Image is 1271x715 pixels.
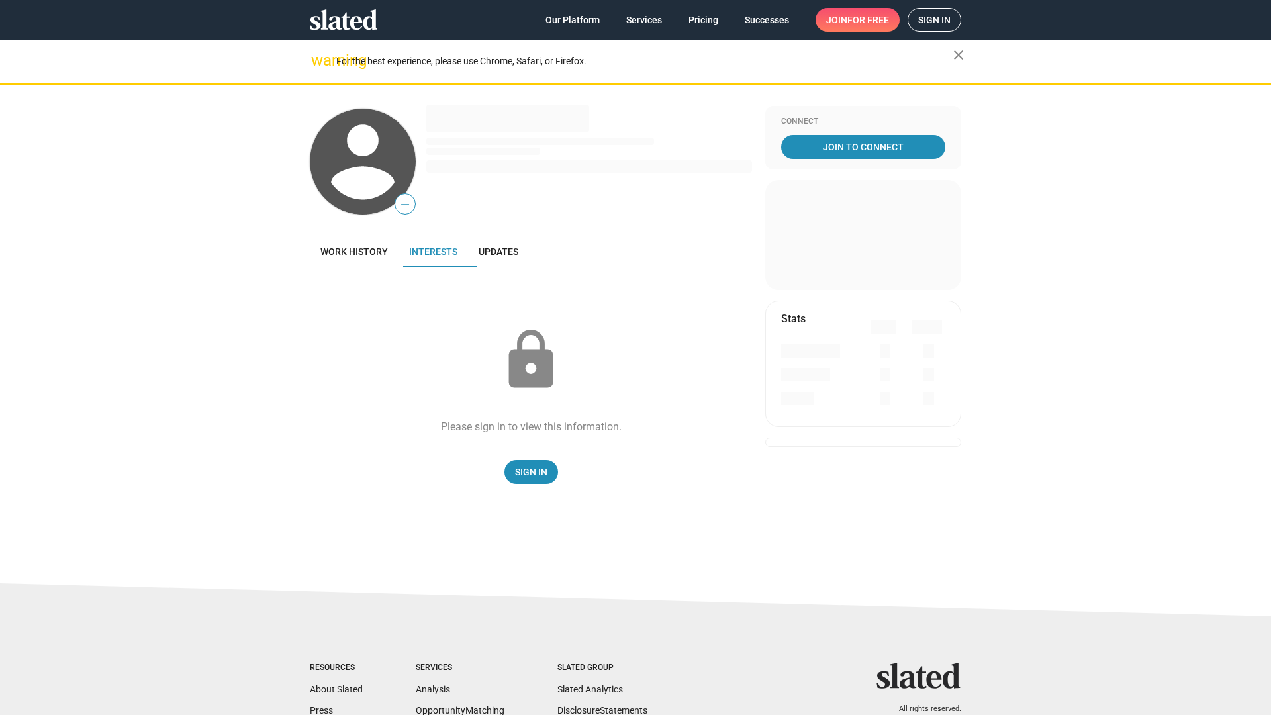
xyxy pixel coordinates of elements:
[781,117,945,127] div: Connect
[918,9,951,31] span: Sign in
[781,135,945,159] a: Join To Connect
[310,684,363,694] a: About Slated
[616,8,673,32] a: Services
[515,460,547,484] span: Sign In
[557,663,647,673] div: Slated Group
[678,8,729,32] a: Pricing
[847,8,889,32] span: for free
[416,684,450,694] a: Analysis
[745,8,789,32] span: Successes
[468,236,529,267] a: Updates
[441,420,622,434] div: Please sign in to view this information.
[688,8,718,32] span: Pricing
[545,8,600,32] span: Our Platform
[311,52,327,68] mat-icon: warning
[395,196,415,213] span: —
[784,135,943,159] span: Join To Connect
[310,663,363,673] div: Resources
[557,684,623,694] a: Slated Analytics
[734,8,800,32] a: Successes
[951,47,966,63] mat-icon: close
[504,460,558,484] a: Sign In
[781,312,806,326] mat-card-title: Stats
[416,663,504,673] div: Services
[310,236,399,267] a: Work history
[320,246,388,257] span: Work history
[826,8,889,32] span: Join
[498,327,564,393] mat-icon: lock
[535,8,610,32] a: Our Platform
[479,246,518,257] span: Updates
[816,8,900,32] a: Joinfor free
[626,8,662,32] span: Services
[399,236,468,267] a: Interests
[336,52,953,70] div: For the best experience, please use Chrome, Safari, or Firefox.
[409,246,457,257] span: Interests
[908,8,961,32] a: Sign in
